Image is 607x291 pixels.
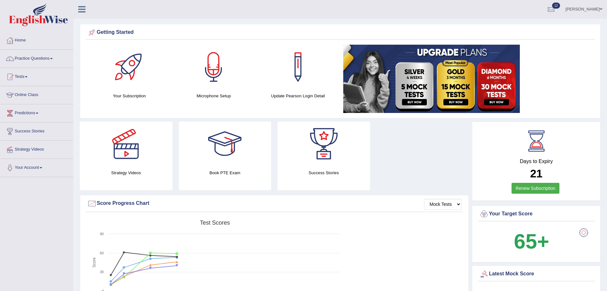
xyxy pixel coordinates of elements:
[479,269,593,279] div: Latest Mock Score
[514,230,549,253] b: 65+
[479,159,593,164] h4: Days to Expiry
[90,93,168,99] h4: Your Subscription
[100,251,104,255] text: 60
[259,93,337,99] h4: Update Pearson Login Detail
[0,104,73,120] a: Predictions
[277,169,370,176] h4: Success Stories
[0,68,73,84] a: Tests
[0,159,73,175] a: Your Account
[92,257,96,268] tspan: Score
[0,123,73,138] a: Success Stories
[200,220,230,226] tspan: Test scores
[100,270,104,274] text: 30
[0,50,73,66] a: Practice Questions
[479,209,593,219] div: Your Target Score
[80,169,172,176] h4: Strategy Videos
[343,45,520,113] img: small5.jpg
[100,232,104,236] text: 90
[552,3,560,9] span: 12
[530,167,543,180] b: 21
[179,169,271,176] h4: Book PTE Exam
[0,141,73,157] a: Strategy Videos
[512,183,560,194] a: Renew Subscription
[87,199,461,208] div: Score Progress Chart
[175,93,253,99] h4: Microphone Setup
[0,86,73,102] a: Online Class
[87,28,593,37] div: Getting Started
[0,32,73,48] a: Home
